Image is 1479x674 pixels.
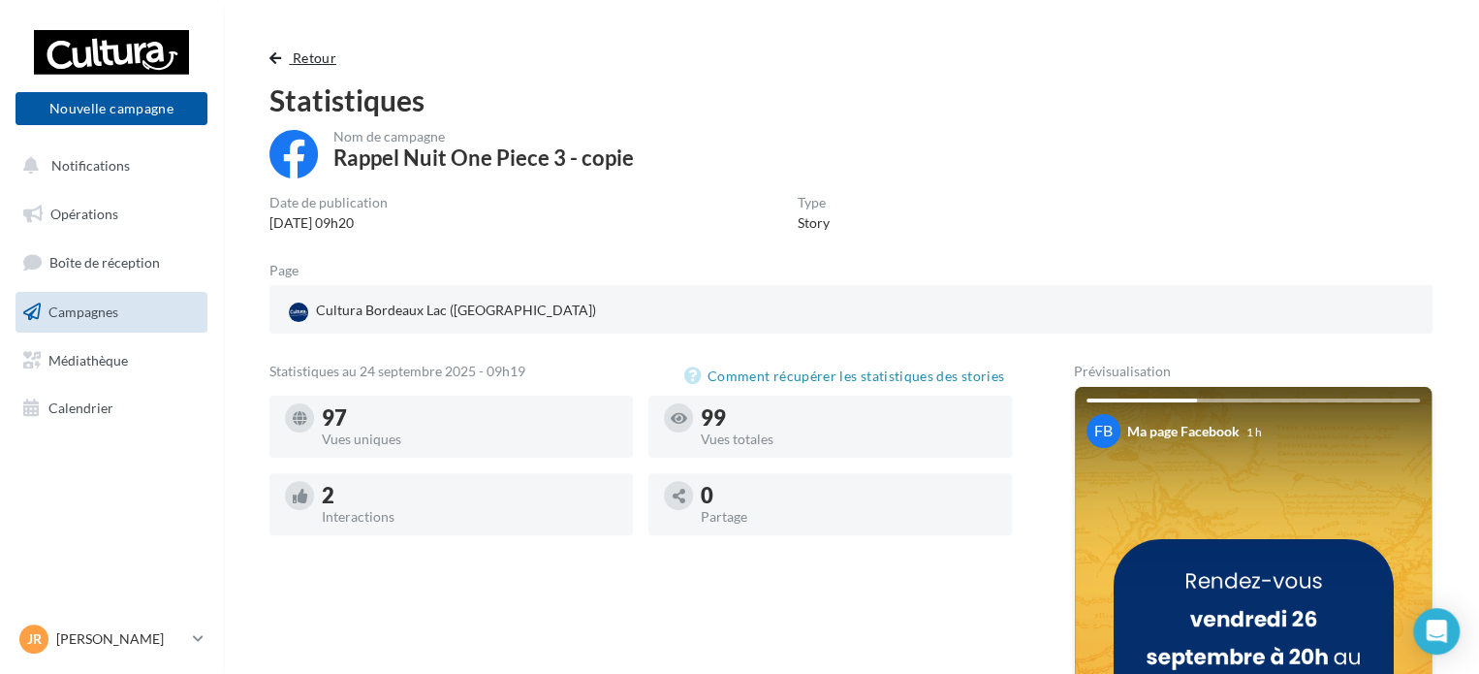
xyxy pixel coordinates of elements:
[269,196,388,209] div: Date de publication
[269,365,684,388] div: Statistiques au 24 septembre 2025 - 09h19
[16,92,207,125] button: Nouvelle campagne
[1413,608,1460,655] div: Open Intercom Messenger
[322,510,617,524] div: Interactions
[322,433,617,446] div: Vues uniques
[285,297,662,326] a: Cultura Bordeaux Lac ([GEOGRAPHIC_DATA])
[285,297,600,326] div: Cultura Bordeaux Lac ([GEOGRAPHIC_DATA])
[293,49,336,66] span: Retour
[1086,414,1120,448] div: FB
[12,292,211,333] a: Campagnes
[269,47,344,70] button: Retour
[684,365,1012,388] button: Comment récupérer les statistiques des stories
[12,241,211,283] a: Boîte de réception
[701,485,996,506] div: 0
[701,407,996,429] div: 99
[1127,422,1240,441] div: Ma page Facebook
[269,213,388,233] div: [DATE] 09h20
[322,407,617,429] div: 97
[16,621,207,658] a: JR [PERSON_NAME]
[322,485,617,506] div: 2
[12,145,204,186] button: Notifications
[12,340,211,381] a: Médiathèque
[50,206,118,222] span: Opérations
[333,130,634,144] div: Nom de campagne
[701,433,996,446] div: Vues totales
[48,351,128,368] span: Médiathèque
[798,196,830,209] div: Type
[12,194,211,235] a: Opérations
[1074,365,1432,378] div: Prévisualisation
[51,157,130,174] span: Notifications
[701,510,996,524] div: Partage
[27,629,42,649] span: JR
[48,400,113,416] span: Calendrier
[269,264,314,277] div: Page
[12,388,211,429] a: Calendrier
[1246,424,1262,440] div: 1 h
[48,304,118,320] span: Campagnes
[269,85,1432,114] div: Statistiques
[49,254,160,271] span: Boîte de réception
[333,147,634,169] div: Rappel Nuit One Piece 3 - copie
[798,213,830,233] div: Story
[56,629,185,649] p: [PERSON_NAME]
